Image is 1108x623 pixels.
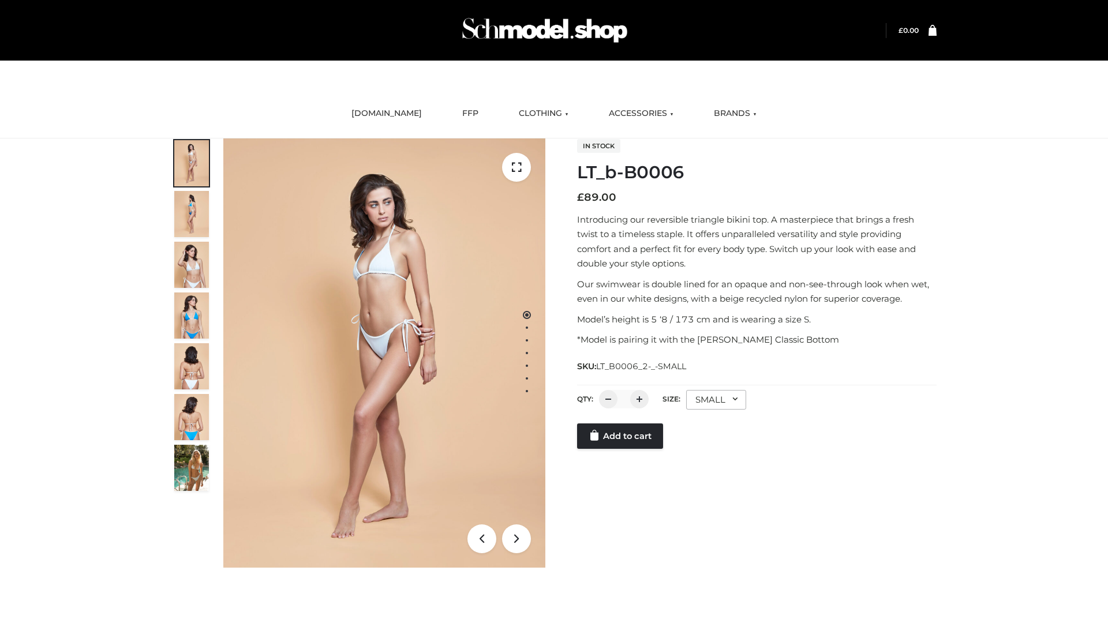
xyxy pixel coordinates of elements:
p: Model’s height is 5 ‘8 / 173 cm and is wearing a size S. [577,312,937,327]
img: ArielClassicBikiniTop_CloudNine_AzureSky_OW114ECO_4-scaled.jpg [174,292,209,339]
img: ArielClassicBikiniTop_CloudNine_AzureSky_OW114ECO_3-scaled.jpg [174,242,209,288]
div: SMALL [686,390,746,410]
a: BRANDS [705,101,765,126]
p: *Model is pairing it with the [PERSON_NAME] Classic Bottom [577,332,937,347]
bdi: 89.00 [577,191,616,204]
img: Schmodel Admin 964 [458,7,631,53]
span: £ [899,26,903,35]
span: SKU: [577,359,687,373]
label: Size: [662,395,680,403]
a: Add to cart [577,423,663,449]
img: ArielClassicBikiniTop_CloudNine_AzureSky_OW114ECO_7-scaled.jpg [174,343,209,389]
span: £ [577,191,584,204]
a: £0.00 [899,26,919,35]
img: Arieltop_CloudNine_AzureSky2.jpg [174,445,209,491]
a: FFP [454,101,487,126]
span: In stock [577,139,620,153]
img: ArielClassicBikiniTop_CloudNine_AzureSky_OW114ECO_1 [223,138,545,568]
a: [DOMAIN_NAME] [343,101,431,126]
label: QTY: [577,395,593,403]
bdi: 0.00 [899,26,919,35]
img: ArielClassicBikiniTop_CloudNine_AzureSky_OW114ECO_2-scaled.jpg [174,191,209,237]
h1: LT_b-B0006 [577,162,937,183]
p: Our swimwear is double lined for an opaque and non-see-through look when wet, even in our white d... [577,277,937,306]
span: LT_B0006_2-_-SMALL [596,361,686,371]
img: ArielClassicBikiniTop_CloudNine_AzureSky_OW114ECO_1-scaled.jpg [174,140,209,186]
img: ArielClassicBikiniTop_CloudNine_AzureSky_OW114ECO_8-scaled.jpg [174,394,209,440]
a: ACCESSORIES [600,101,682,126]
a: CLOTHING [510,101,577,126]
p: Introducing our reversible triangle bikini top. A masterpiece that brings a fresh twist to a time... [577,212,937,271]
